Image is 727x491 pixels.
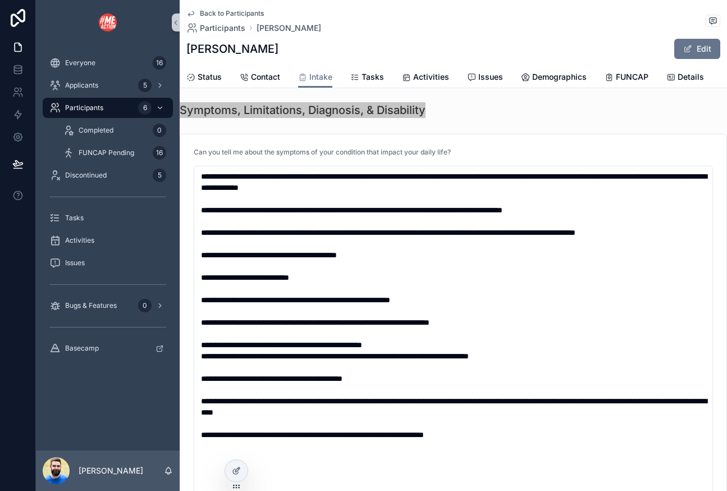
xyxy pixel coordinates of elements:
[251,71,280,83] span: Contact
[194,148,451,156] span: Can you tell me about the symptoms of your condition that impact your daily life?
[138,101,152,115] div: 6
[65,103,103,112] span: Participants
[350,67,384,89] a: Tasks
[79,465,143,476] p: [PERSON_NAME]
[43,253,173,273] a: Issues
[65,213,84,222] span: Tasks
[43,208,173,228] a: Tasks
[605,67,648,89] a: FUNCAP
[200,22,245,34] span: Participants
[478,71,503,83] span: Issues
[36,45,180,373] div: scrollable content
[43,295,173,316] a: Bugs & Features0
[56,143,173,163] a: FUNCAP Pending16
[79,148,134,157] span: FUNCAP Pending
[138,299,152,312] div: 0
[43,98,173,118] a: Participants6
[309,71,332,83] span: Intake
[65,81,98,90] span: Applicants
[153,124,166,137] div: 0
[413,71,449,83] span: Activities
[65,258,85,267] span: Issues
[678,71,704,83] span: Details
[674,39,720,59] button: Edit
[186,22,245,34] a: Participants
[240,67,280,89] a: Contact
[153,169,166,182] div: 5
[402,67,449,89] a: Activities
[521,67,587,89] a: Demographics
[257,22,321,34] a: [PERSON_NAME]
[138,79,152,92] div: 5
[65,236,94,245] span: Activities
[362,71,384,83] span: Tasks
[186,67,222,89] a: Status
[153,146,166,160] div: 16
[79,126,113,135] span: Completed
[43,165,173,185] a: Discontinued5
[43,338,173,358] a: Basecamp
[43,230,173,251] a: Activities
[467,67,503,89] a: Issues
[153,56,166,70] div: 16
[186,9,264,18] a: Back to Participants
[65,301,117,310] span: Bugs & Features
[65,58,95,67] span: Everyone
[298,67,332,88] a: Intake
[43,53,173,73] a: Everyone16
[666,67,704,89] a: Details
[198,71,222,83] span: Status
[65,171,107,180] span: Discontinued
[180,102,426,118] h1: Symptoms, Limitations, Diagnosis, & Disability
[43,75,173,96] a: Applicants5
[186,41,278,57] h1: [PERSON_NAME]
[200,9,264,18] span: Back to Participants
[56,120,173,140] a: Completed0
[616,71,648,83] span: FUNCAP
[99,13,117,31] img: App logo
[532,71,587,83] span: Demographics
[65,344,99,353] span: Basecamp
